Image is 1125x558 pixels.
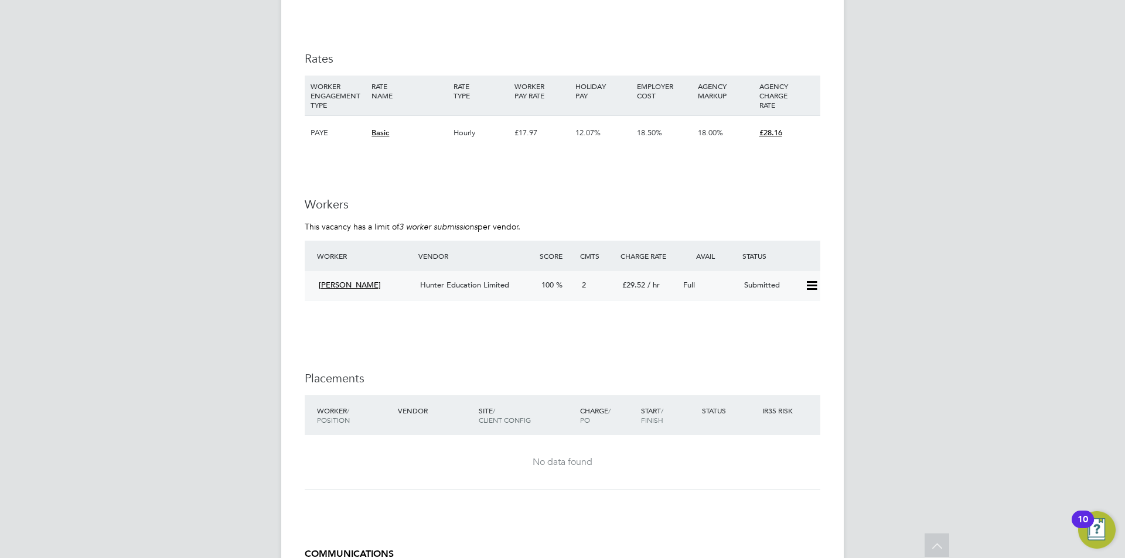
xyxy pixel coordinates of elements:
[580,406,611,425] span: / PO
[739,276,800,295] div: Submitted
[420,280,509,290] span: Hunter Education Limited
[1078,519,1088,535] div: 10
[541,280,554,290] span: 100
[756,76,817,115] div: AGENCY CHARGE RATE
[316,456,809,468] div: No data found
[451,76,512,106] div: RATE TYPE
[577,245,618,266] div: Cmts
[317,406,350,425] span: / Position
[371,128,389,138] span: Basic
[479,406,531,425] span: / Client Config
[512,116,572,150] div: £17.97
[647,280,660,290] span: / hr
[638,400,699,430] div: Start
[683,280,695,290] span: Full
[572,76,633,106] div: HOLIDAY PAY
[476,400,577,430] div: Site
[537,245,577,266] div: Score
[618,245,679,266] div: Charge Rate
[759,400,800,421] div: IR35 Risk
[314,400,395,430] div: Worker
[308,76,369,115] div: WORKER ENGAGEMENT TYPE
[622,280,645,290] span: £29.52
[305,51,820,66] h3: Rates
[698,128,723,138] span: 18.00%
[395,400,476,421] div: Vendor
[399,221,478,232] em: 3 worker submissions
[739,245,820,266] div: Status
[582,280,586,290] span: 2
[305,371,820,386] h3: Placements
[641,406,663,425] span: / Finish
[308,116,369,150] div: PAYE
[695,76,756,106] div: AGENCY MARKUP
[699,400,760,421] div: Status
[759,128,782,138] span: £28.16
[512,76,572,106] div: WORKER PAY RATE
[305,197,820,212] h3: Workers
[415,245,537,266] div: Vendor
[575,128,601,138] span: 12.07%
[451,116,512,150] div: Hourly
[679,245,739,266] div: Avail
[1078,511,1116,549] button: Open Resource Center, 10 new notifications
[369,76,450,106] div: RATE NAME
[305,221,820,232] p: This vacancy has a limit of per vendor.
[314,245,415,266] div: Worker
[637,128,662,138] span: 18.50%
[634,76,695,106] div: EMPLOYER COST
[577,400,638,430] div: Charge
[319,280,381,290] span: [PERSON_NAME]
